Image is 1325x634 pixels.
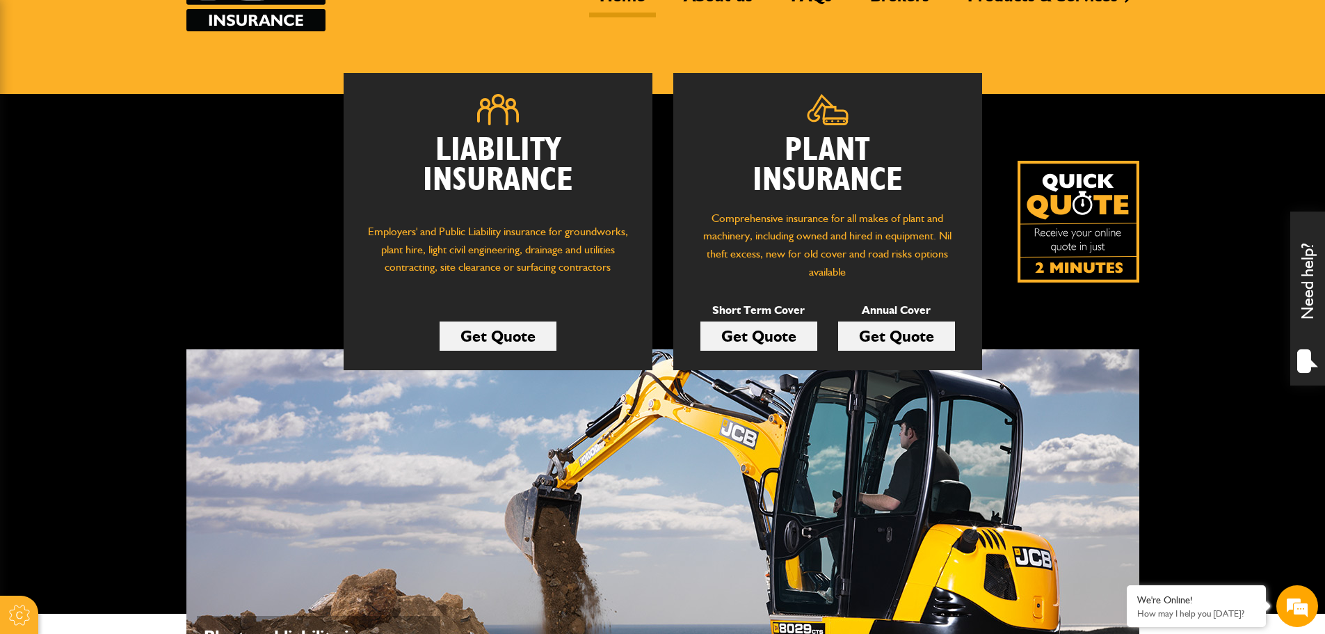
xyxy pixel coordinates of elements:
a: Get Quote [838,322,955,351]
em: Start Chat [189,429,252,447]
input: Enter your last name [18,129,254,159]
div: We're Online! [1137,594,1255,606]
input: Enter your email address [18,170,254,200]
img: Quick Quote [1018,161,1139,283]
h2: Liability Insurance [364,136,632,209]
textarea: Type your message and hit 'Enter' [18,252,254,417]
p: Short Term Cover [700,301,817,319]
p: Annual Cover [838,301,955,319]
div: Minimize live chat window [228,7,262,40]
p: Employers' and Public Liability insurance for groundworks, plant hire, light civil engineering, d... [364,223,632,290]
p: Comprehensive insurance for all makes of plant and machinery, including owned and hired in equipm... [694,209,961,280]
a: Get your insurance quote isn just 2-minutes [1018,161,1139,283]
a: Get Quote [440,322,556,351]
h2: Plant Insurance [694,136,961,196]
div: Chat with us now [72,78,234,96]
a: Get Quote [700,322,817,351]
p: How may I help you today? [1137,608,1255,619]
input: Enter your phone number [18,211,254,241]
img: d_20077148190_company_1631870298795_20077148190 [24,77,58,97]
div: Need help? [1290,212,1325,386]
